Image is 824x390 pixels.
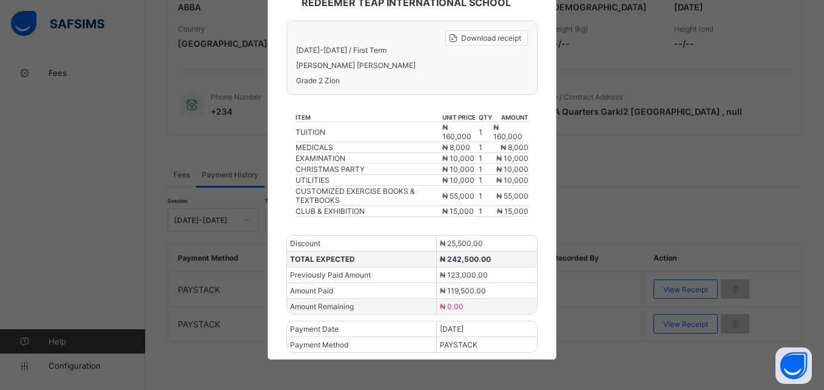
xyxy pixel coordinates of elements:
[478,206,493,217] td: 1
[296,76,527,85] span: Grade 2 Zion
[296,61,527,70] span: [PERSON_NAME] [PERSON_NAME]
[295,186,441,205] div: CUSTOMIZED EXERCISE BOOKS & TEXTBOOKS
[295,154,441,163] div: EXAMINATION
[295,143,441,152] div: MEDICALS
[440,239,483,248] span: ₦ 25,500.00
[290,324,339,334] span: Payment Date
[497,207,529,216] span: ₦ 15,000
[496,191,529,200] span: ₦ 55,000
[440,324,464,334] span: [DATE]
[442,154,474,163] span: ₦ 10,000
[493,113,529,122] th: amount
[501,143,529,152] span: ₦ 8,000
[496,176,529,185] span: ₦ 10,000
[442,207,474,216] span: ₦ 15,000
[478,164,493,175] td: 1
[295,128,441,137] div: TUITION
[290,340,348,349] span: Payment Method
[295,165,441,174] div: CHRISTMAS PARTY
[290,286,333,295] span: Amount Paid
[461,33,521,43] span: Download receipt
[440,286,486,295] span: ₦ 119,500.00
[295,113,442,122] th: item
[440,270,488,279] span: ₦ 123,000.00
[478,153,493,164] td: 1
[775,347,812,384] button: Open asap
[440,255,491,264] span: ₦ 242,500.00
[442,176,474,185] span: ₦ 10,000
[493,123,522,141] span: ₦ 160,000
[442,165,474,174] span: ₦ 10,000
[478,142,493,153] td: 1
[440,302,464,311] span: ₦ 0.00
[295,176,441,185] div: UTILITIES
[442,113,478,122] th: unit price
[290,255,355,264] span: TOTAL EXPECTED
[478,113,493,122] th: qty
[496,154,529,163] span: ₦ 10,000
[442,191,474,200] span: ₦ 55,000
[478,122,493,142] td: 1
[478,186,493,206] td: 1
[290,270,371,279] span: Previously Paid Amount
[295,207,441,216] div: CLUB & EXHIBITION
[296,46,387,55] span: [DATE]-[DATE] / First Term
[290,302,354,311] span: Amount Remaining
[442,123,471,141] span: ₦ 160,000
[478,175,493,186] td: 1
[442,143,470,152] span: ₦ 8,000
[496,165,529,174] span: ₦ 10,000
[440,340,478,349] span: PAYSTACK
[290,239,320,248] span: Discount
